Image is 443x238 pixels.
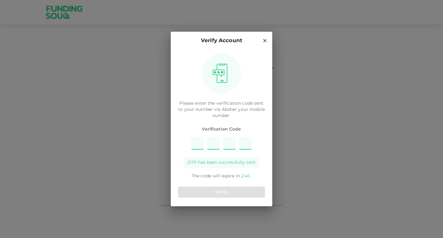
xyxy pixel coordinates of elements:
span: Verification Code [178,126,265,132]
input: Please enter OTP character 1 [191,137,204,150]
p: Please enter the verification code sent to your number via Absher [178,100,265,119]
input: Please enter OTP character 4 [239,137,252,150]
span: OTP has been successfully sent [187,159,256,166]
input: Please enter OTP character 3 [223,137,236,150]
p: Verify Account [201,37,242,45]
span: 2 : 46 [241,174,250,178]
input: Please enter OTP character 2 [207,137,220,150]
span: your mobile number [212,107,265,118]
img: otpImage [210,63,230,83]
span: The code will expire in [192,174,240,178]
